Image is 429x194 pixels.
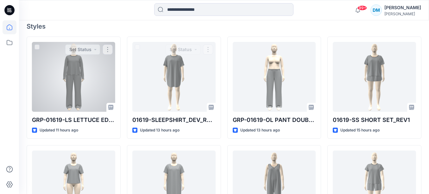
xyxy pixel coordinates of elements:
[240,127,280,134] p: Updated 13 hours ago
[340,127,380,134] p: Updated 15 hours ago
[357,5,367,10] span: 99+
[233,42,316,112] a: GRP-01619-OL PANT DOUBLE ELASTIC_DEV_REV2
[132,42,216,112] a: 01619-SLEEPSHIRT_DEV_REV1
[384,4,421,11] div: [PERSON_NAME]
[32,42,115,112] a: GRP-01619-LS LETTUCE EDGE PANT SET REV1
[40,127,78,134] p: Updated 11 hours ago
[140,127,180,134] p: Updated 13 hours ago
[370,4,382,16] div: DM
[132,116,216,124] p: 01619-SLEEPSHIRT_DEV_REV1
[333,116,416,124] p: 01619-SS SHORT SET_REV1
[333,42,416,112] a: 01619-SS SHORT SET_REV1
[32,116,115,124] p: GRP-01619-LS LETTUCE EDGE PANT SET REV1
[384,11,421,16] div: [PERSON_NAME]
[233,116,316,124] p: GRP-01619-OL PANT DOUBLE ELASTIC_DEV_REV2
[27,23,421,30] h4: Styles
